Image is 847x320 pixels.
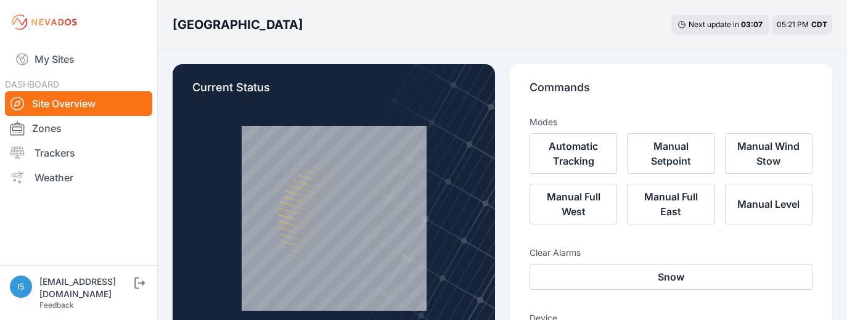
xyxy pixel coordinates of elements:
button: Snow [530,264,812,290]
a: Site Overview [5,91,152,116]
a: Trackers [5,141,152,165]
h3: [GEOGRAPHIC_DATA] [173,16,303,33]
span: 05:21 PM [777,20,809,29]
button: Manual Full East [627,184,714,224]
a: Weather [5,165,152,190]
a: Feedback [39,300,74,310]
h3: Clear Alarms [530,247,812,259]
button: Manual Wind Stow [725,133,812,174]
button: Manual Setpoint [627,133,714,174]
a: Zones [5,116,152,141]
p: Current Status [192,79,475,106]
button: Manual Level [725,184,812,224]
h3: Modes [530,116,557,128]
span: CDT [811,20,827,29]
p: Commands [530,79,812,106]
nav: Breadcrumb [173,9,303,41]
button: Manual Full West [530,184,617,224]
span: DASHBOARD [5,79,59,89]
div: 03 : 07 [741,20,763,30]
img: Nevados [10,12,79,32]
button: Automatic Tracking [530,133,617,174]
span: Next update in [689,20,739,29]
a: My Sites [5,44,152,74]
div: [EMAIL_ADDRESS][DOMAIN_NAME] [39,276,132,300]
img: iswagart@prim.com [10,276,32,298]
